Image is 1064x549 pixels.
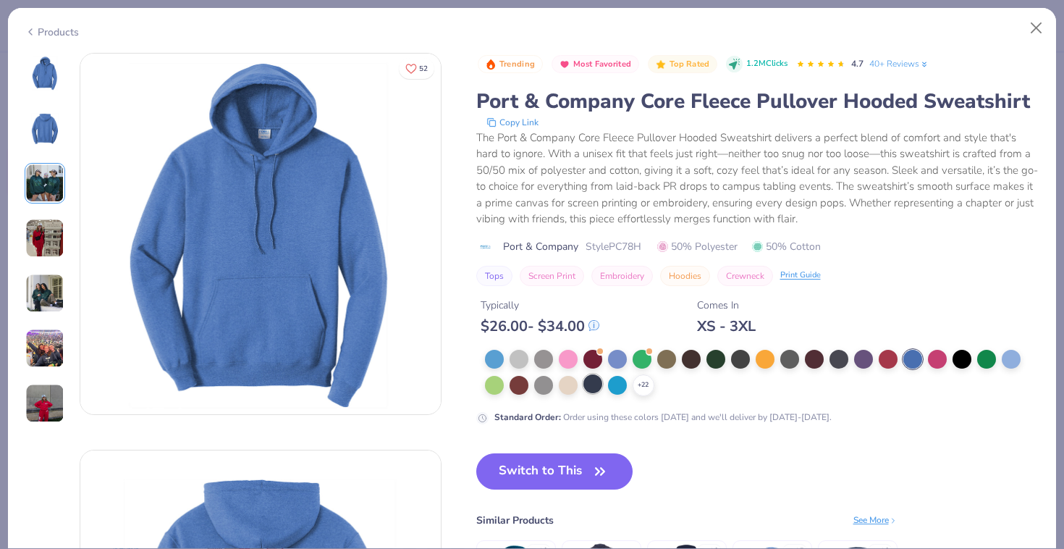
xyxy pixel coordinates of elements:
[25,274,64,313] img: User generated content
[717,266,773,286] button: Crewneck
[573,60,631,68] span: Most Favorited
[520,266,584,286] button: Screen Print
[869,57,929,70] a: 40+ Reviews
[476,513,554,528] div: Similar Products
[80,54,441,414] img: Front
[476,266,512,286] button: Tops
[481,298,599,313] div: Typically
[503,239,578,254] span: Port & Company
[419,65,428,72] span: 52
[481,317,599,335] div: $ 26.00 - $ 34.00
[476,88,1040,115] div: Port & Company Core Fleece Pullover Hooded Sweatshirt
[655,59,667,70] img: Top Rated sort
[25,384,64,423] img: User generated content
[28,111,62,146] img: Back
[25,164,64,203] img: User generated content
[657,239,738,254] span: 50% Polyester
[591,266,653,286] button: Embroidery
[780,269,821,282] div: Print Guide
[476,453,633,490] button: Switch to This
[494,411,832,424] div: Order using these colors [DATE] and we'll deliver by [DATE]-[DATE].
[660,266,710,286] button: Hoodies
[638,380,649,390] span: + 22
[559,59,570,70] img: Most Favorited sort
[478,55,543,74] button: Badge Button
[25,219,64,258] img: User generated content
[796,53,845,76] div: 4.7 Stars
[746,58,788,70] span: 1.2M Clicks
[552,55,639,74] button: Badge Button
[1023,14,1050,42] button: Close
[476,241,496,253] img: brand logo
[851,58,864,70] span: 4.7
[482,115,543,130] button: copy to clipboard
[485,59,497,70] img: Trending sort
[476,130,1040,227] div: The Port & Company Core Fleece Pullover Hooded Sweatshirt delivers a perfect blend of comfort and...
[499,60,535,68] span: Trending
[697,298,756,313] div: Comes In
[399,58,434,79] button: Like
[697,317,756,335] div: XS - 3XL
[28,56,62,91] img: Front
[752,239,821,254] span: 50% Cotton
[853,514,898,527] div: See More
[25,329,64,368] img: User generated content
[25,25,79,40] div: Products
[586,239,641,254] span: Style PC78H
[494,411,561,423] strong: Standard Order :
[648,55,717,74] button: Badge Button
[670,60,710,68] span: Top Rated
